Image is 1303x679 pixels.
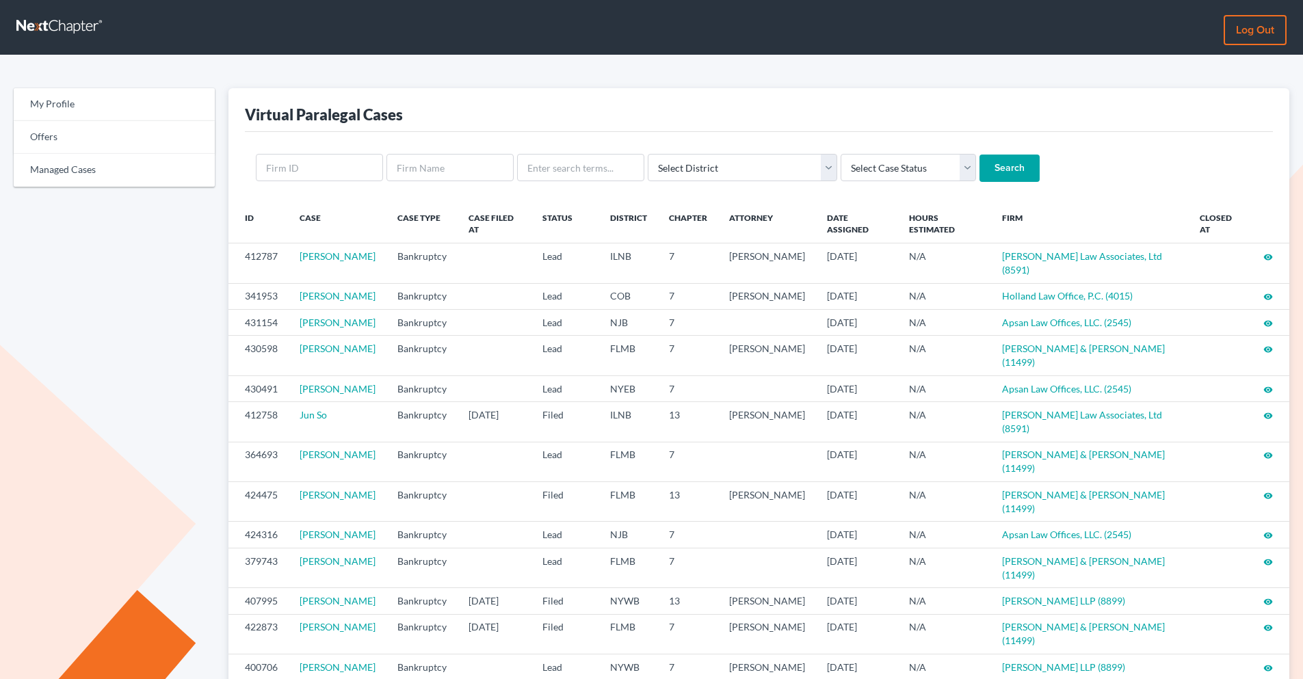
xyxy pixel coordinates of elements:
[1002,621,1165,646] a: [PERSON_NAME] & [PERSON_NAME] (11499)
[599,548,658,587] td: FLMB
[599,375,658,401] td: NYEB
[1263,409,1273,421] a: visibility
[289,204,386,243] th: Case
[1002,555,1165,581] a: [PERSON_NAME] & [PERSON_NAME] (11499)
[898,310,991,336] td: N/A
[228,283,289,309] td: 341953
[386,154,514,181] input: Firm Name
[1263,597,1273,607] i: visibility
[300,555,376,567] a: [PERSON_NAME]
[1263,623,1273,633] i: visibility
[386,548,458,587] td: Bankruptcy
[1263,491,1273,501] i: visibility
[300,409,327,421] a: Jun So
[599,588,658,614] td: NYWB
[228,375,289,401] td: 430491
[1002,250,1162,276] a: [PERSON_NAME] Law Associates, Ltd (8591)
[1263,411,1273,421] i: visibility
[816,402,898,442] td: [DATE]
[718,614,816,654] td: [PERSON_NAME]
[228,614,289,654] td: 422873
[718,482,816,522] td: [PERSON_NAME]
[531,375,599,401] td: Lead
[1224,15,1287,45] a: Log out
[458,588,531,614] td: [DATE]
[816,310,898,336] td: [DATE]
[1263,555,1273,567] a: visibility
[300,661,376,673] a: [PERSON_NAME]
[300,621,376,633] a: [PERSON_NAME]
[658,283,718,309] td: 7
[599,310,658,336] td: NJB
[386,442,458,481] td: Bankruptcy
[386,310,458,336] td: Bankruptcy
[658,482,718,522] td: 13
[898,402,991,442] td: N/A
[228,482,289,522] td: 424475
[599,283,658,309] td: COB
[898,614,991,654] td: N/A
[300,529,376,540] a: [PERSON_NAME]
[658,204,718,243] th: Chapter
[1263,385,1273,395] i: visibility
[1263,557,1273,567] i: visibility
[228,310,289,336] td: 431154
[531,243,599,283] td: Lead
[14,88,215,121] a: My Profile
[386,243,458,283] td: Bankruptcy
[898,548,991,587] td: N/A
[1002,383,1131,395] a: Apsan Law Offices, LLC. (2545)
[531,283,599,309] td: Lead
[816,243,898,283] td: [DATE]
[658,336,718,375] td: 7
[898,522,991,548] td: N/A
[386,614,458,654] td: Bankruptcy
[1263,292,1273,302] i: visibility
[300,595,376,607] a: [PERSON_NAME]
[1263,252,1273,262] i: visibility
[1263,661,1273,673] a: visibility
[531,548,599,587] td: Lead
[458,402,531,442] td: [DATE]
[386,588,458,614] td: Bankruptcy
[1263,663,1273,673] i: visibility
[1263,343,1273,354] a: visibility
[718,588,816,614] td: [PERSON_NAME]
[816,283,898,309] td: [DATE]
[517,154,644,181] input: Enter search terms...
[531,336,599,375] td: Lead
[245,105,403,124] div: Virtual Paralegal Cases
[816,548,898,587] td: [DATE]
[599,402,658,442] td: ILNB
[658,614,718,654] td: 7
[1263,531,1273,540] i: visibility
[531,522,599,548] td: Lead
[531,402,599,442] td: Filed
[1002,595,1125,607] a: [PERSON_NAME] LLP (8899)
[300,250,376,262] a: [PERSON_NAME]
[256,154,383,181] input: Firm ID
[1002,317,1131,328] a: Apsan Law Offices, LLC. (2545)
[816,522,898,548] td: [DATE]
[1189,204,1252,243] th: Closed at
[898,482,991,522] td: N/A
[816,614,898,654] td: [DATE]
[386,482,458,522] td: Bankruptcy
[599,243,658,283] td: ILNB
[599,482,658,522] td: FLMB
[718,204,816,243] th: Attorney
[898,204,991,243] th: Hours Estimated
[228,442,289,481] td: 364693
[300,449,376,460] a: [PERSON_NAME]
[816,588,898,614] td: [DATE]
[1263,250,1273,262] a: visibility
[816,482,898,522] td: [DATE]
[658,375,718,401] td: 7
[1263,621,1273,633] a: visibility
[658,243,718,283] td: 7
[599,204,658,243] th: District
[898,375,991,401] td: N/A
[1263,529,1273,540] a: visibility
[300,290,376,302] a: [PERSON_NAME]
[228,402,289,442] td: 412758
